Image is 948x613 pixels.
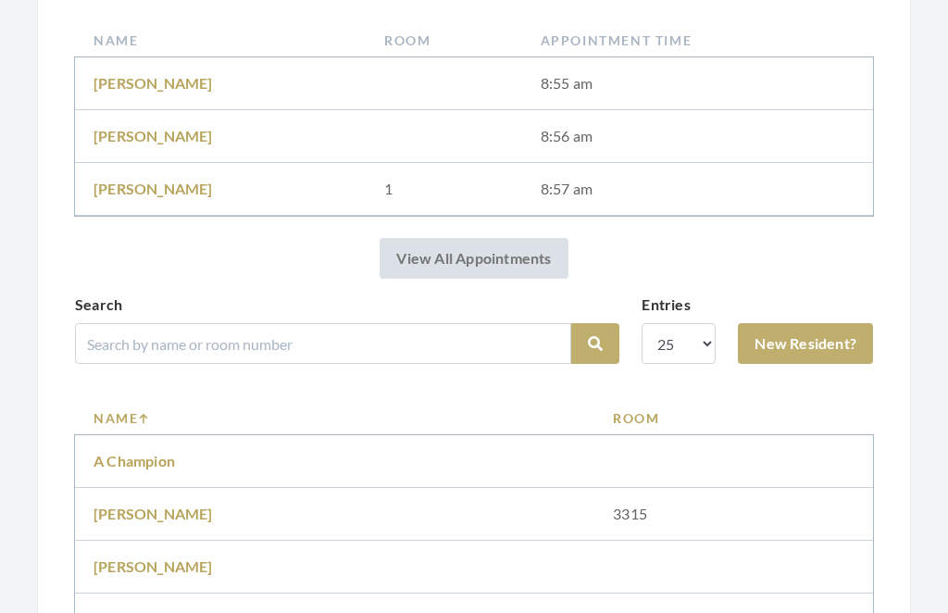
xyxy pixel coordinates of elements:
[738,323,873,364] a: New Resident?
[366,163,521,216] td: 1
[75,23,366,57] th: Name
[642,294,690,316] label: Entries
[94,557,213,575] a: [PERSON_NAME]
[94,452,175,469] a: A Champion
[522,23,873,57] th: Appointment Time
[522,163,873,216] td: 8:57 am
[522,110,873,163] td: 8:56 am
[75,323,571,364] input: Search by name or room number
[75,294,122,316] label: Search
[594,488,873,541] td: 3315
[94,180,213,197] a: [PERSON_NAME]
[366,23,521,57] th: Room
[94,127,213,144] a: [PERSON_NAME]
[522,57,873,110] td: 8:55 am
[380,238,568,279] a: View All Appointments
[94,74,213,92] a: [PERSON_NAME]
[613,408,854,428] a: Room
[94,505,213,522] a: [PERSON_NAME]
[94,408,576,428] a: Name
